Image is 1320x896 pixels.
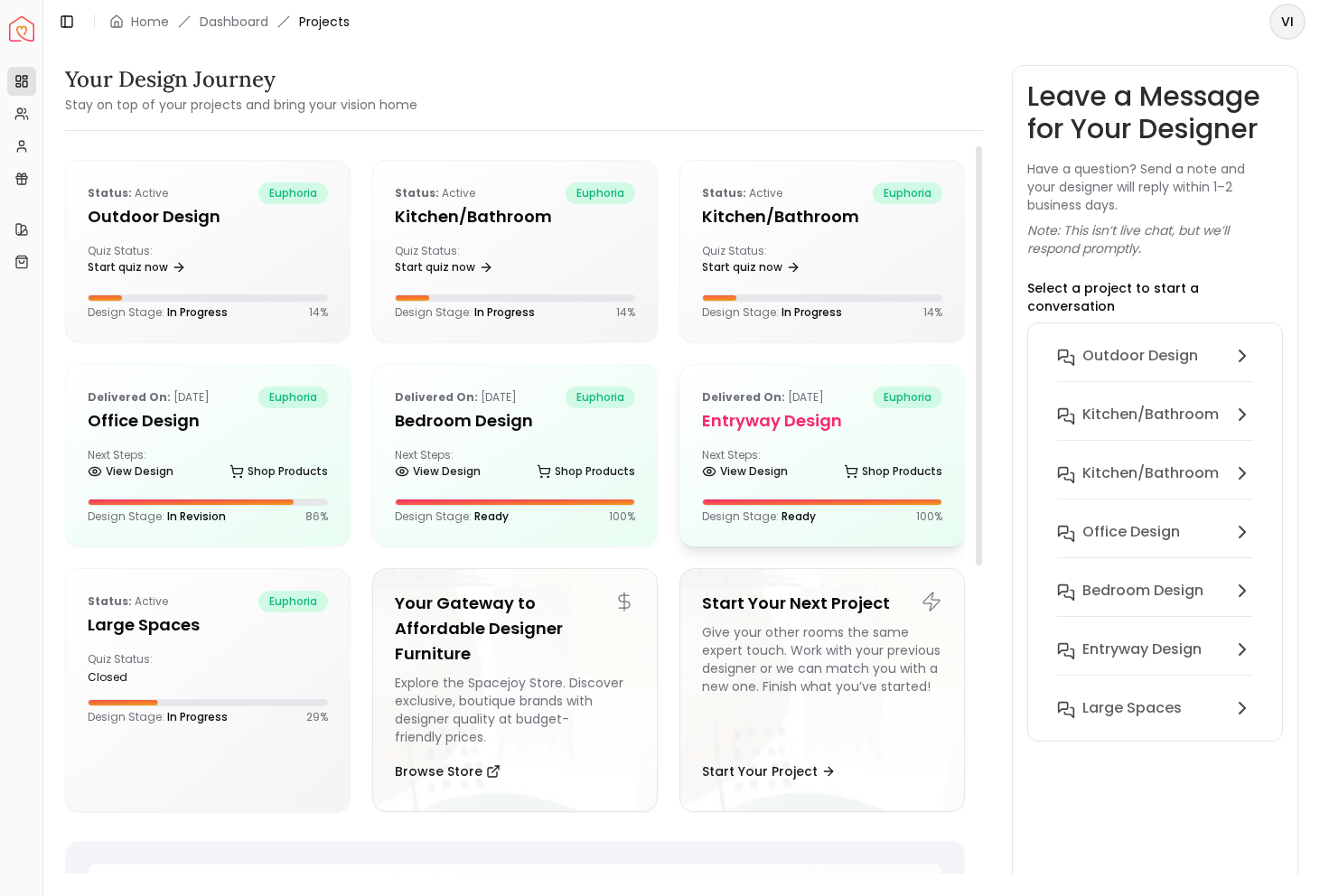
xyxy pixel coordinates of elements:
h6: Kitchen/Bathroom [1082,404,1219,425]
p: 14 % [923,305,942,320]
p: Have a question? Send a note and your designer will reply within 1–2 business days. [1027,160,1283,214]
div: closed [88,670,201,685]
p: Select a project to start a conversation [1027,279,1283,315]
div: Next Steps: [395,448,635,484]
p: 14 % [309,305,328,320]
span: euphoria [258,591,328,612]
a: Shop Products [229,459,328,484]
p: active [88,182,168,204]
p: 100 % [916,509,942,524]
h5: Kitchen/Bathroom [702,204,942,229]
div: Explore the Spacejoy Store. Discover exclusive, boutique brands with designer quality at budget-f... [395,674,635,746]
b: Delivered on: [702,389,785,405]
p: [DATE] [702,387,824,408]
span: euphoria [566,387,635,408]
h6: Bedroom design [1082,580,1203,602]
a: Start quiz now [88,255,186,280]
p: [DATE] [88,387,210,408]
span: In Progress [167,709,228,724]
h3: Leave a Message for Your Designer [1027,80,1283,145]
p: Design Stage: [395,509,509,524]
nav: breadcrumb [109,13,350,31]
span: Ready [782,509,816,524]
p: 14 % [616,305,635,320]
button: entryway design [1043,631,1268,690]
button: Large Spaces [1043,690,1268,726]
button: Bedroom design [1043,573,1268,631]
button: Office design [1043,514,1268,573]
p: Design Stage: [702,509,816,524]
p: Design Stage: [88,509,226,524]
a: Your Gateway to Affordable Designer FurnitureExplore the Spacejoy Store. Discover exclusive, bout... [372,568,658,812]
span: In Revision [167,509,226,524]
button: Browse Store [395,753,501,789]
a: View Design [395,459,481,484]
p: Design Stage: [88,710,228,724]
div: Quiz Status: [395,244,508,280]
a: Shop Products [844,459,942,484]
h5: entryway design [702,408,942,434]
button: Outdoor design [1043,338,1268,397]
p: active [702,182,782,204]
b: Status: [395,185,439,201]
button: Kitchen/Bathroom [1043,455,1268,514]
span: Projects [299,13,350,31]
h5: Kitchen/Bathroom [395,204,635,229]
b: Status: [702,185,746,201]
p: Design Stage: [88,305,228,320]
span: euphoria [873,387,942,408]
b: Status: [88,185,132,201]
h5: Outdoor design [88,204,328,229]
a: Dashboard [200,13,268,31]
button: Start Your Project [702,753,836,789]
p: 100 % [609,509,635,524]
span: euphoria [258,387,328,408]
img: Spacejoy Logo [9,16,34,42]
p: 86 % [305,509,328,524]
h5: Start Your Next Project [702,591,942,616]
p: Note: This isn’t live chat, but we’ll respond promptly. [1027,221,1283,257]
button: VI [1269,4,1306,40]
div: Quiz Status: [88,244,201,280]
p: Design Stage: [395,305,535,320]
h5: Large Spaces [88,612,328,638]
p: 29 % [306,710,328,724]
div: Next Steps: [88,448,328,484]
span: euphoria [566,182,635,204]
p: [DATE] [395,387,517,408]
h6: Kitchen/Bathroom [1082,462,1219,484]
span: In Progress [167,304,228,320]
p: active [395,182,475,204]
span: In Progress [782,304,842,320]
h3: Your Design Journey [65,65,417,94]
a: Shop Products [537,459,635,484]
h6: entryway design [1082,639,1202,660]
div: Next Steps: [702,448,942,484]
div: Quiz Status: [88,652,201,685]
a: Start Your Next ProjectGive your other rooms the same expert touch. Work with your previous desig... [679,568,965,812]
button: Kitchen/Bathroom [1043,397,1268,455]
a: Start quiz now [702,255,800,280]
h6: Large Spaces [1082,697,1182,719]
h6: Office design [1082,521,1180,543]
a: Spacejoy [9,16,34,42]
h5: Your Gateway to Affordable Designer Furniture [395,591,635,667]
b: Delivered on: [395,389,478,405]
a: View Design [88,459,173,484]
small: Stay on top of your projects and bring your vision home [65,96,417,114]
h6: Outdoor design [1082,345,1198,367]
span: In Progress [474,304,535,320]
div: Quiz Status: [702,244,815,280]
h5: Bedroom design [395,408,635,434]
span: VI [1271,5,1304,38]
b: Delivered on: [88,389,171,405]
p: Design Stage: [702,305,842,320]
a: View Design [702,459,788,484]
span: euphoria [873,182,942,204]
p: active [88,591,168,612]
a: Start quiz now [395,255,493,280]
div: Give your other rooms the same expert touch. Work with your previous designer or we can match you... [702,623,942,746]
h5: Office design [88,408,328,434]
b: Status: [88,593,132,609]
span: Ready [474,509,509,524]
